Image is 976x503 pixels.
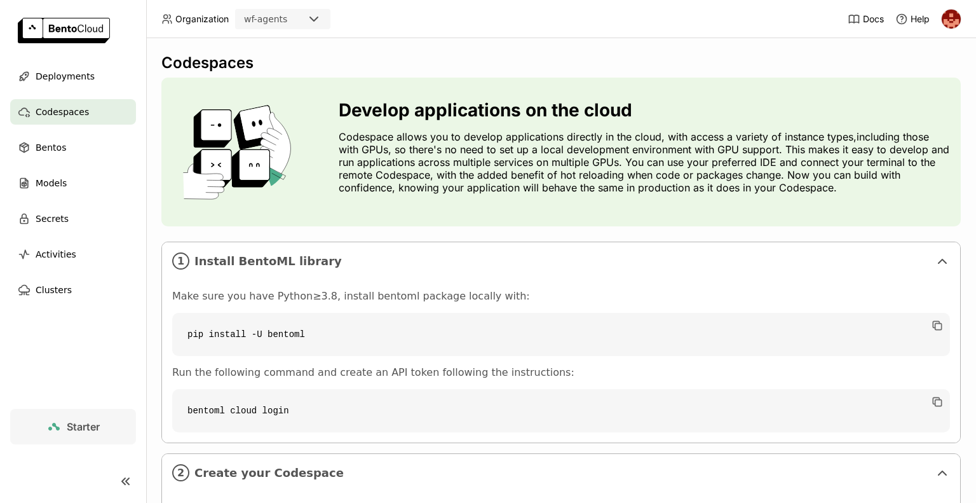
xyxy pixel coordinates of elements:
[194,254,930,268] span: Install BentoML library
[18,18,110,43] img: logo
[36,247,76,262] span: Activities
[288,13,290,26] input: Selected wf-agents.
[942,10,961,29] img: prasanth nandanuru
[863,13,884,25] span: Docs
[36,69,95,84] span: Deployments
[10,64,136,89] a: Deployments
[36,282,72,298] span: Clusters
[10,99,136,125] a: Codespaces
[10,277,136,303] a: Clusters
[36,140,66,155] span: Bentos
[244,13,287,25] div: wf-agents
[172,313,950,356] code: pip install -U bentoml
[36,176,67,191] span: Models
[911,13,930,25] span: Help
[848,13,884,25] a: Docs
[172,290,950,303] p: Make sure you have Python≥3.8, install bentoml package locally with:
[10,170,136,196] a: Models
[172,252,189,270] i: 1
[10,206,136,231] a: Secrets
[67,420,100,433] span: Starter
[339,130,951,194] p: Codespace allows you to develop applications directly in the cloud, with access a variety of inst...
[172,366,950,379] p: Run the following command and create an API token following the instructions:
[172,104,308,200] img: cover onboarding
[161,53,961,72] div: Codespaces
[162,242,960,280] div: 1Install BentoML library
[895,13,930,25] div: Help
[10,242,136,267] a: Activities
[162,454,960,492] div: 2Create your Codespace
[172,389,950,432] code: bentoml cloud login
[172,464,189,481] i: 2
[36,104,89,120] span: Codespaces
[194,466,930,480] span: Create your Codespace
[10,409,136,444] a: Starter
[339,100,951,120] h3: Develop applications on the cloud
[175,13,229,25] span: Organization
[10,135,136,160] a: Bentos
[36,211,69,226] span: Secrets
